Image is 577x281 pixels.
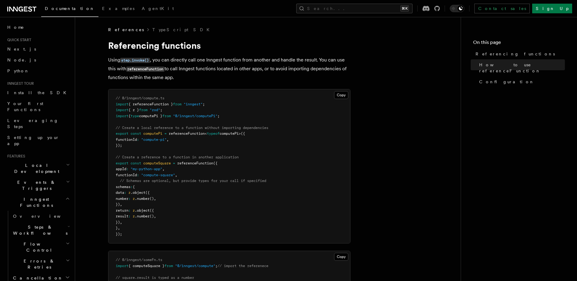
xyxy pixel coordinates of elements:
button: Local Development [5,160,71,177]
span: References [108,27,144,33]
span: Overview [13,214,75,219]
span: ; [215,264,217,268]
span: AgentKit [142,6,174,11]
span: : [131,185,133,189]
a: Leveraging Steps [5,115,71,132]
span: import [116,114,128,118]
code: step.invoke() [120,58,150,63]
span: Next.js [7,47,36,51]
span: () [150,197,154,201]
span: "inngest" [184,102,203,106]
span: functionId [116,137,137,142]
button: Events & Triggers [5,177,71,194]
a: Python [5,65,71,76]
span: Steps & Workflows [11,224,68,236]
a: Install the SDK [5,87,71,98]
span: ; [217,114,220,118]
span: "zod" [150,108,160,112]
span: : [137,137,139,142]
a: Overview [11,211,71,222]
p: Using , you can directly call one Inngest function from another and handle the result. You can us... [108,56,350,82]
span: return [116,208,128,213]
span: = [164,131,167,136]
span: // Schemas are optional, but provide types for your call if specified [120,179,266,183]
span: "my-python-app" [131,167,162,171]
span: computePi } [139,114,162,118]
span: { referenceFunction } [128,102,173,106]
span: appId [116,167,126,171]
button: Toggle dark mode [450,5,464,12]
span: }); [116,143,122,147]
span: export [116,161,128,165]
span: ; [160,108,162,112]
span: : [137,173,139,177]
span: , [154,197,156,201]
span: result [116,214,128,218]
a: How to use referenceFunction [477,59,565,76]
span: How to use referenceFunction [479,62,565,74]
span: .number [135,214,150,218]
span: : [128,208,131,213]
span: number [116,197,128,201]
span: // import the referenece [217,264,268,268]
span: referenceFunction [177,161,213,165]
span: { [133,185,135,189]
span: () [150,214,154,218]
span: z [133,197,135,201]
span: z [133,208,135,213]
span: , [175,173,177,177]
span: computePi>({ [220,131,245,136]
span: from [139,108,148,112]
a: Documentation [41,2,98,17]
span: schemas [116,185,131,189]
a: Referencing functions [473,48,565,59]
span: Flow Control [11,241,66,253]
span: // @/inngest/someFn.ts [116,258,162,262]
span: referenceFunction [169,131,205,136]
span: "@/inngest/compute" [175,264,215,268]
span: : [128,214,131,218]
button: Copy [334,253,348,261]
a: TypeScript SDK [152,27,213,33]
span: Inngest Functions [5,196,65,208]
button: Inngest Functions [5,194,71,211]
span: Cancellation [11,275,63,281]
a: Node.js [5,55,71,65]
span: Home [7,24,24,30]
span: : [124,190,126,195]
span: import [116,264,128,268]
span: Setting up your app [7,135,59,146]
h1: Referencing functions [108,40,350,51]
span: Errors & Retries [11,258,66,270]
span: }); [116,232,122,236]
kbd: ⌘K [400,5,409,12]
span: , [167,137,169,142]
span: Node.js [7,58,36,62]
a: Contact sales [474,4,530,13]
span: Configuration [479,79,534,85]
span: Leveraging Steps [7,118,58,129]
span: import [116,102,128,106]
span: .number [135,197,150,201]
span: Events & Triggers [5,179,66,191]
span: ({ [213,161,217,165]
span: } [116,226,118,230]
span: "compute-pi" [141,137,167,142]
a: step.invoke() [120,57,150,63]
span: from [173,102,181,106]
span: const [131,161,141,165]
span: computePi [143,131,162,136]
span: Your first Functions [7,101,43,112]
span: // square.result is typed as a number [116,276,194,280]
span: : [128,197,131,201]
button: Errors & Retries [11,256,71,273]
span: z [128,190,131,195]
a: Examples [98,2,138,16]
button: Copy [334,91,348,99]
span: ({ [145,190,150,195]
span: Quick start [5,38,31,42]
span: Local Development [5,162,66,174]
span: // @/inngest/compute.ts [116,96,164,100]
span: Inngest tour [5,81,34,86]
span: Python [7,68,29,73]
